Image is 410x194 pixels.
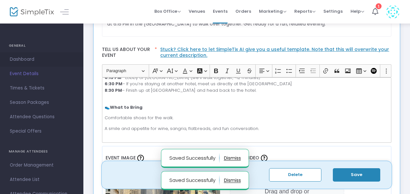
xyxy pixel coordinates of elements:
strong: 6:30 PM [105,81,122,87]
span: Special Offers [10,127,74,136]
span: Paragraph [106,67,140,75]
div: 1 [376,3,382,9]
div: Editor toolbar [102,64,392,77]
span: Order Management [10,161,74,170]
span: Event Image [106,154,136,161]
h4: MANAGE ATTENDEES [9,145,75,158]
button: Save [333,168,380,182]
h4: GENERAL [9,39,75,52]
button: dismiss [224,153,241,163]
label: Tell us about your event [99,43,395,64]
strong: 6:15 PM [105,74,121,81]
span: Event Details [10,70,74,78]
button: Paragraph [103,66,147,76]
strong: 8:30 PM [105,87,122,93]
span: Times & Tickets [10,84,74,92]
span: Dashboard [10,55,74,64]
p: – Lobby of [GEOGRAPHIC_DATA] (we’ll walk together, ~12 minutes) – If you’re staying at another ho... [105,74,388,100]
a: Stuck? Click here to let SimpleTix AI give you a useful template. Note that this will overwrite y... [160,46,389,58]
span: Orders [235,3,251,20]
span: Marketing [259,8,286,14]
p: Saved Successfully [169,175,220,186]
img: question-mark [261,155,267,161]
strong: Highlights for the Evening [105,142,165,149]
p: Saved Successfully [169,153,220,163]
span: Events [213,3,228,20]
img: question-mark [137,155,144,161]
button: dismiss [224,175,241,186]
span: Box Office [154,8,181,14]
span: Attendee Questions [10,113,74,121]
span: Season Packages [10,98,74,107]
div: Rich Text Editor, main [102,77,392,143]
span: Venues [189,3,205,20]
p: A smile and appetite for wine, sangria, flatbreads, and fun conversation. [105,125,388,138]
p: Comfortable shoes for the walk. [105,115,388,121]
p: 👟 [105,104,388,111]
strong: What to Bring [110,104,143,110]
span: Settings [323,3,343,20]
span: Help [350,8,364,14]
button: Delete [269,168,321,182]
span: Attendee List [10,175,74,184]
span: Reports [294,8,316,14]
